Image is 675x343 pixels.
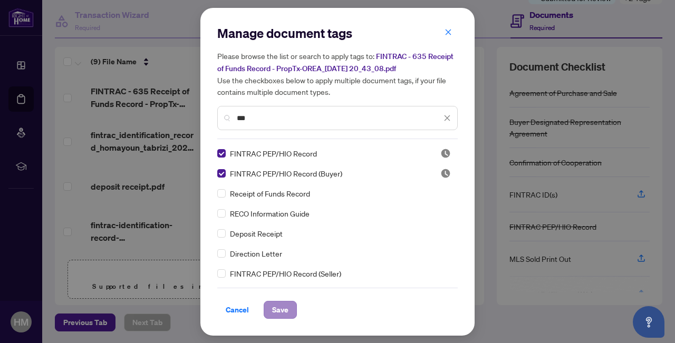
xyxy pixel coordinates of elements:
[217,301,257,319] button: Cancel
[217,50,458,97] h5: Please browse the list or search to apply tags to: Use the checkboxes below to apply multiple doc...
[443,114,451,122] span: close
[633,306,664,338] button: Open asap
[230,208,310,219] span: RECO Information Guide
[230,268,341,279] span: FINTRAC PEP/HIO Record (Seller)
[217,25,458,42] h2: Manage document tags
[440,168,451,179] img: status
[445,28,452,36] span: close
[440,148,451,159] img: status
[272,301,288,318] span: Save
[440,148,451,159] span: Pending Review
[230,168,342,179] span: FINTRAC PEP/HIO Record (Buyer)
[226,301,249,318] span: Cancel
[217,52,454,73] span: FINTRAC - 635 Receipt of Funds Record - PropTx-OREA_[DATE] 20_43_08.pdf
[264,301,297,319] button: Save
[230,248,282,259] span: Direction Letter
[230,228,283,239] span: Deposit Receipt
[440,168,451,179] span: Pending Review
[230,188,310,199] span: Receipt of Funds Record
[230,148,317,159] span: FINTRAC PEP/HIO Record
